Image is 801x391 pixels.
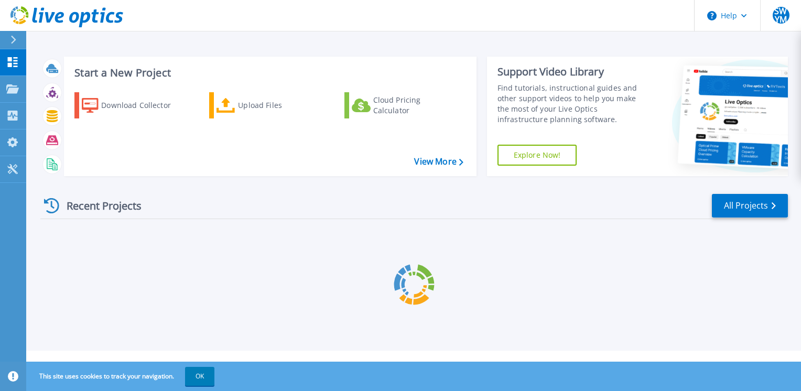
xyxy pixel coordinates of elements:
[238,95,322,116] div: Upload Files
[185,367,214,386] button: OK
[344,92,461,118] a: Cloud Pricing Calculator
[29,367,214,386] span: This site uses cookies to track your navigation.
[773,7,789,24] span: SWYM
[74,92,191,118] a: Download Collector
[712,194,788,218] a: All Projects
[40,193,156,219] div: Recent Projects
[209,92,326,118] a: Upload Files
[74,67,463,79] h3: Start a New Project
[373,95,457,116] div: Cloud Pricing Calculator
[497,65,648,79] div: Support Video Library
[497,83,648,125] div: Find tutorials, instructional guides and other support videos to help you make the most of your L...
[497,145,577,166] a: Explore Now!
[101,95,185,116] div: Download Collector
[414,157,463,167] a: View More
